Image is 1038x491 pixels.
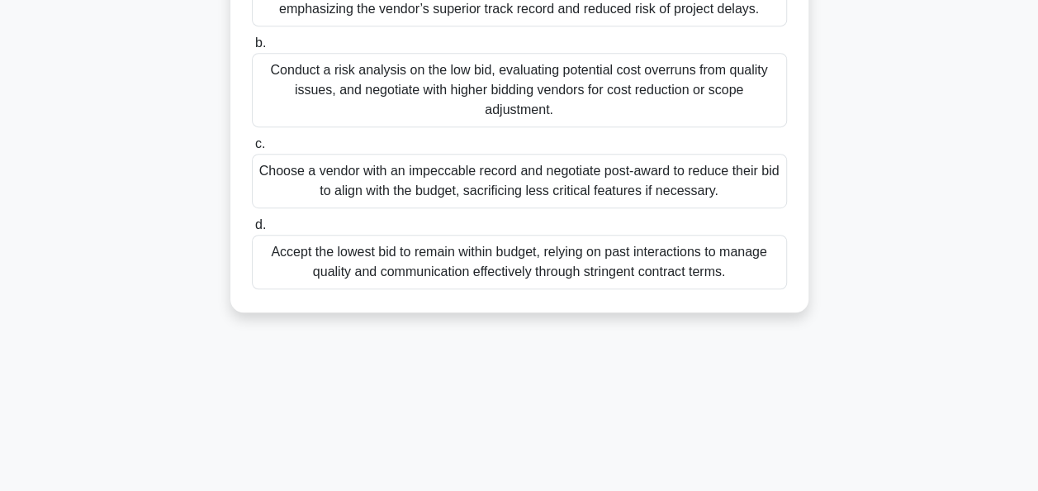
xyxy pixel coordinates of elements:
span: c. [255,136,265,150]
span: d. [255,217,266,231]
div: Conduct a risk analysis on the low bid, evaluating potential cost overruns from quality issues, a... [252,53,787,127]
div: Accept the lowest bid to remain within budget, relying on past interactions to manage quality and... [252,235,787,289]
div: Choose a vendor with an impeccable record and negotiate post-award to reduce their bid to align w... [252,154,787,208]
span: b. [255,36,266,50]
